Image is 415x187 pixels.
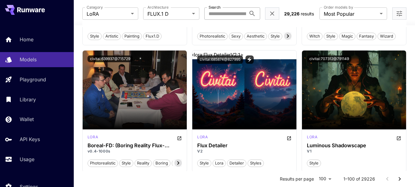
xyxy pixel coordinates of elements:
[172,160,189,166] span: boreal
[248,160,264,166] span: styles
[135,160,151,166] span: reality
[213,160,225,166] span: lora
[135,159,152,167] button: reality
[88,143,182,148] h3: Boreal-FD: (Boring Reality Flux-[PERSON_NAME])
[301,11,314,16] span: results
[87,10,128,18] span: LoRA
[197,159,211,167] button: style
[307,32,323,40] button: witch
[88,33,101,39] span: style
[88,134,98,142] div: FLUX.1 D
[229,32,243,40] button: sexy
[268,10,276,18] button: Clear filters (2)
[20,116,34,123] p: Wallet
[172,159,189,167] button: boreal
[198,160,211,166] span: style
[197,32,228,40] button: photorealistic
[209,5,221,10] label: Search
[307,148,401,154] p: V1
[324,10,377,18] span: Most Popular
[287,134,292,142] button: Open in CivitAI
[197,134,208,140] p: lora
[20,156,34,163] p: Usage
[324,5,353,10] label: Order models by
[396,10,403,18] button: Open more filters
[103,32,121,40] button: artistic
[316,174,334,183] div: 100
[324,32,338,40] button: style
[197,134,208,142] div: FLUX.1 D
[177,134,182,142] button: Open in CivitAI
[153,160,170,166] span: boring
[343,176,375,182] p: 1–100 of 29226
[88,143,182,148] div: Boreal-FD: (Boring Reality Flux-Dev LoRA)
[143,33,161,39] span: flux1.d
[122,32,142,40] button: painting
[143,32,162,40] button: flux1.d
[227,159,246,167] button: detailer
[229,33,243,39] span: sexy
[88,32,102,40] button: style
[197,148,292,154] p: V2
[268,33,282,39] span: style
[88,148,182,154] p: v0.4-1000s
[20,36,33,43] p: Home
[88,134,98,140] p: lora
[307,134,317,142] div: FLUX.1 D
[324,33,338,39] span: style
[197,143,292,148] h3: Flux Detailer
[378,32,396,40] button: wizard
[307,134,317,140] p: lora
[153,159,170,167] button: boring
[20,76,46,83] p: Playground
[87,5,103,10] label: Category
[20,56,37,63] p: Models
[396,134,401,142] button: Open in CivitAI
[147,5,168,10] label: Architecture
[357,33,376,39] span: fantasy
[103,33,120,39] span: artistic
[393,173,406,185] button: Go to next page
[357,32,376,40] button: fantasy
[213,159,226,167] button: lora
[244,32,267,40] button: aesthetic
[280,176,314,182] p: Results per page
[307,159,321,167] button: style
[119,160,133,166] span: style
[307,33,322,39] span: witch
[268,32,282,40] button: style
[307,143,401,148] h3: Luminous Shadowscape
[88,160,118,166] span: photorealistic
[245,55,254,64] button: View trigger words
[197,55,243,64] button: civitai:685874@827995
[307,160,321,166] span: style
[88,159,118,167] button: photorealistic
[20,96,36,103] p: Library
[88,55,133,62] button: civitai:639937@715729
[119,159,133,167] button: style
[245,33,267,39] span: aesthetic
[248,159,264,167] button: styles
[378,33,395,39] span: wizard
[147,10,189,18] span: FLUX.1 D
[339,33,355,39] span: magic
[20,136,40,143] p: API Keys
[198,33,227,39] span: photorealistic
[284,11,300,16] span: 29,226
[227,160,246,166] span: detailer
[122,33,142,39] span: painting
[339,32,355,40] button: magic
[307,55,351,62] button: civitai:707312@791149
